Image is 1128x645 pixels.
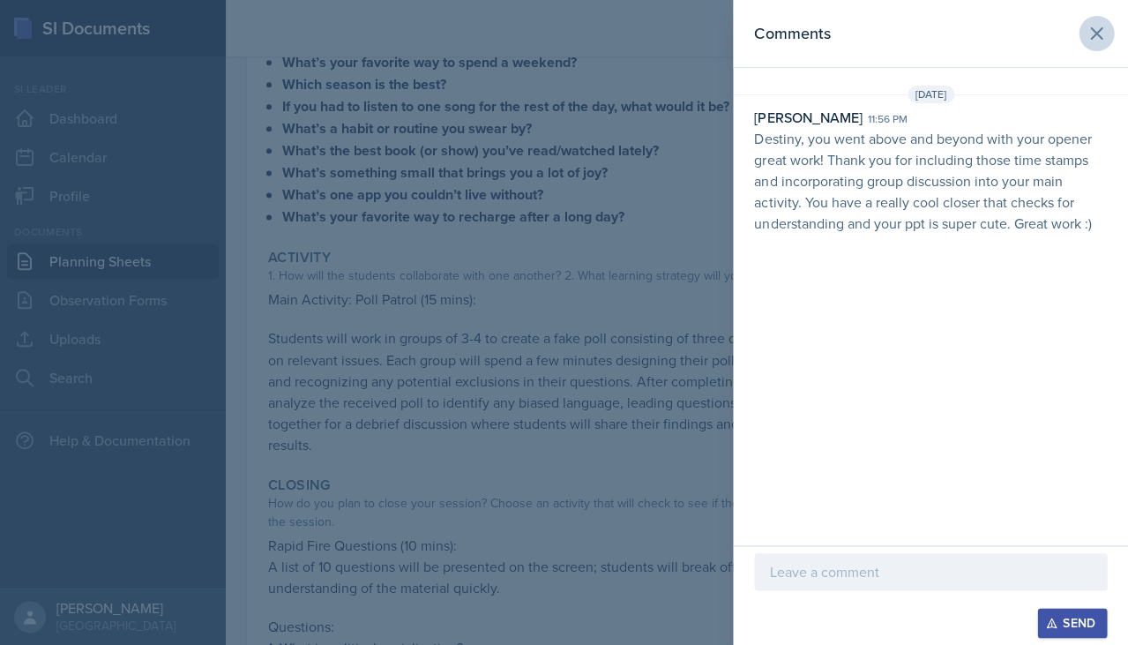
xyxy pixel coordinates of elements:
[754,107,862,128] div: [PERSON_NAME]
[867,111,907,127] div: 11:56 pm
[754,21,830,46] h2: Comments
[1049,616,1095,630] div: Send
[754,128,1107,234] p: Destiny, you went above and beyond with your opener great work! Thank you for including those tim...
[908,86,954,103] span: [DATE]
[1037,608,1107,638] button: Send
